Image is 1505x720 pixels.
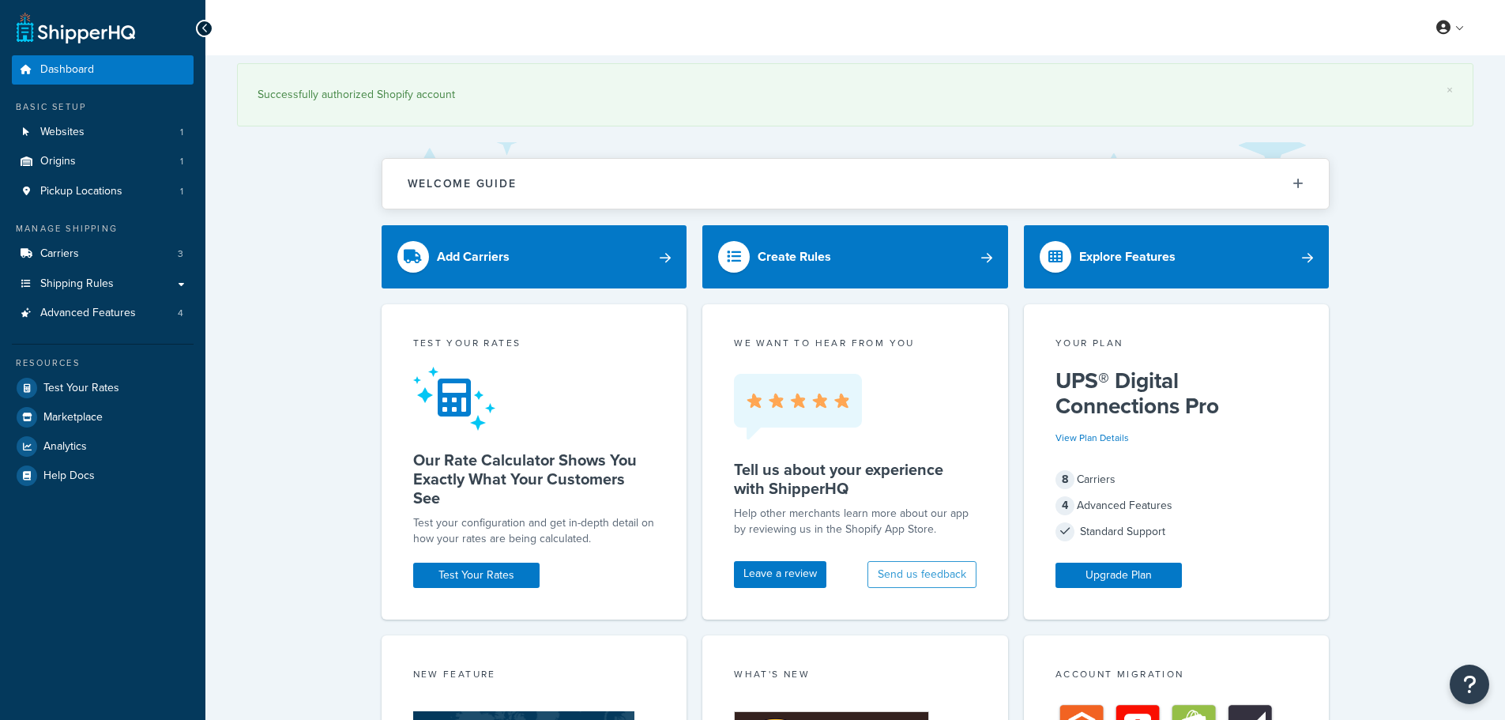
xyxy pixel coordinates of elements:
span: Dashboard [40,63,94,77]
div: Standard Support [1055,521,1298,543]
span: Carriers [40,247,79,261]
a: Explore Features [1024,225,1330,288]
h2: Welcome Guide [408,178,517,190]
div: New Feature [413,667,656,685]
span: Shipping Rules [40,277,114,291]
h5: Tell us about your experience with ShipperHQ [734,460,976,498]
div: Explore Features [1079,246,1176,268]
div: Resources [12,356,194,370]
div: Carriers [1055,469,1298,491]
span: 8 [1055,470,1074,489]
p: Help other merchants learn more about our app by reviewing us in the Shopify App Store. [734,506,976,537]
li: Advanced Features [12,299,194,328]
a: Upgrade Plan [1055,563,1182,588]
a: Create Rules [702,225,1008,288]
li: Origins [12,147,194,176]
span: Help Docs [43,469,95,483]
div: Your Plan [1055,336,1298,354]
a: Shipping Rules [12,270,194,299]
a: Help Docs [12,462,194,490]
a: Dashboard [12,55,194,85]
div: Test your configuration and get in-depth detail on how your rates are being calculated. [413,515,656,547]
a: Leave a review [734,561,826,588]
div: Manage Shipping [12,222,194,236]
div: Create Rules [758,246,831,268]
span: Marketplace [43,411,103,424]
a: Analytics [12,432,194,461]
span: Test Your Rates [43,382,119,395]
li: Pickup Locations [12,177,194,206]
div: Advanced Features [1055,495,1298,517]
div: Successfully authorized Shopify account [258,84,1453,106]
a: × [1447,84,1453,96]
span: Analytics [43,440,87,454]
span: Advanced Features [40,307,136,320]
button: Send us feedback [867,561,976,588]
div: Add Carriers [437,246,510,268]
span: 4 [178,307,183,320]
span: 4 [1055,496,1074,515]
a: Origins1 [12,147,194,176]
div: Account Migration [1055,667,1298,685]
button: Open Resource Center [1450,665,1489,704]
div: Basic Setup [12,100,194,114]
a: Test Your Rates [413,563,540,588]
li: Carriers [12,239,194,269]
p: we want to hear from you [734,336,976,350]
span: 1 [180,185,183,198]
span: 3 [178,247,183,261]
div: Test your rates [413,336,656,354]
button: Welcome Guide [382,159,1329,209]
li: Websites [12,118,194,147]
a: Test Your Rates [12,374,194,402]
a: Pickup Locations1 [12,177,194,206]
a: Add Carriers [382,225,687,288]
a: Carriers3 [12,239,194,269]
a: View Plan Details [1055,431,1129,445]
a: Marketplace [12,403,194,432]
a: Advanced Features4 [12,299,194,328]
span: Websites [40,126,85,139]
h5: UPS® Digital Connections Pro [1055,368,1298,419]
a: Websites1 [12,118,194,147]
span: Origins [40,155,76,168]
span: Pickup Locations [40,185,122,198]
span: 1 [180,155,183,168]
span: 1 [180,126,183,139]
h5: Our Rate Calculator Shows You Exactly What Your Customers See [413,450,656,507]
div: What's New [734,667,976,685]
